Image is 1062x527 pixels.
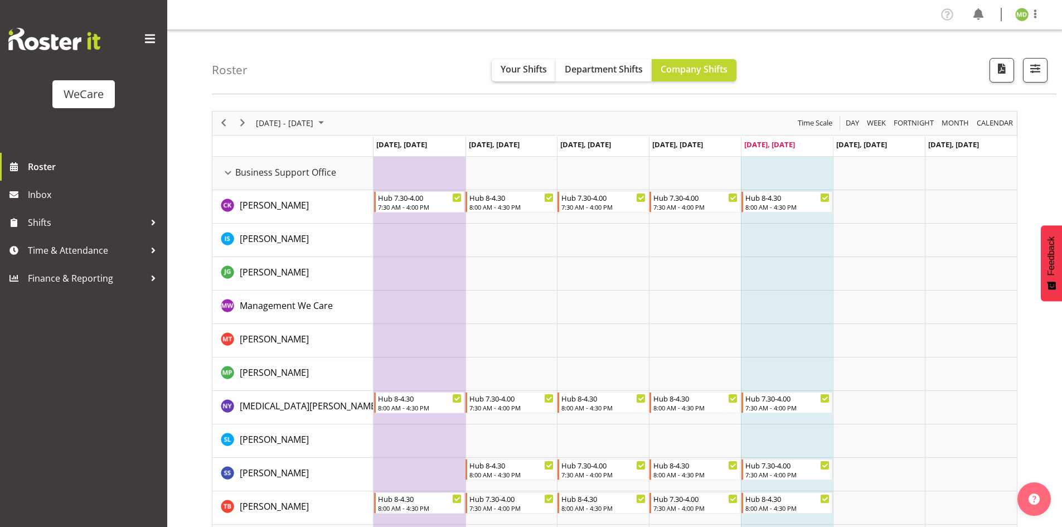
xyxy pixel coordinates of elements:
button: Fortnight [892,116,936,130]
div: Hub 7.30-4.00 [653,192,738,203]
td: Management We Care resource [212,291,374,324]
div: Chloe Kim"s event - Hub 8-4.30 Begin From Friday, September 26, 2025 at 8:00:00 AM GMT+12:00 Ends... [741,191,832,212]
div: 7:30 AM - 4:00 PM [653,202,738,211]
a: [PERSON_NAME] [240,433,309,446]
span: [MEDICAL_DATA][PERSON_NAME] [240,400,379,412]
div: Nikita Yates"s event - Hub 8-4.30 Begin From Wednesday, September 24, 2025 at 8:00:00 AM GMT+12:0... [557,392,648,413]
div: Savita Savita"s event - Hub 7.30-4.00 Begin From Wednesday, September 24, 2025 at 7:30:00 AM GMT+... [557,459,648,480]
div: Chloe Kim"s event - Hub 7.30-4.00 Begin From Thursday, September 25, 2025 at 7:30:00 AM GMT+12:00... [649,191,740,212]
div: Hub 8-4.30 [378,493,462,504]
a: [MEDICAL_DATA][PERSON_NAME] [240,399,379,413]
div: 8:00 AM - 4:30 PM [378,504,462,513]
button: Timeline Month [940,116,971,130]
td: Chloe Kim resource [212,190,374,224]
div: Hub 7.30-4.00 [561,460,646,471]
div: Tyla Boyd"s event - Hub 7.30-4.00 Begin From Tuesday, September 23, 2025 at 7:30:00 AM GMT+12:00 ... [465,492,556,514]
td: Business Support Office resource [212,157,374,190]
div: 8:00 AM - 4:30 PM [745,202,830,211]
div: 8:00 AM - 4:30 PM [469,470,554,479]
button: Month [975,116,1015,130]
div: 7:30 AM - 4:00 PM [745,403,830,412]
div: Hub 7.30-4.00 [653,493,738,504]
div: 8:00 AM - 4:30 PM [561,403,646,412]
div: 8:00 AM - 4:30 PM [653,470,738,479]
button: Download a PDF of the roster according to the set date range. [990,58,1014,83]
div: 8:00 AM - 4:30 PM [378,403,462,412]
span: [PERSON_NAME] [240,199,309,211]
button: Department Shifts [556,59,652,81]
div: Hub 8-4.30 [745,192,830,203]
div: 7:30 AM - 4:00 PM [653,504,738,513]
h4: Roster [212,64,248,76]
span: [DATE], [DATE] [469,139,520,149]
span: Month [940,116,970,130]
div: Hub 8-4.30 [561,493,646,504]
div: 7:30 AM - 4:00 PM [561,202,646,211]
span: Time & Attendance [28,242,145,259]
div: Hub 7.30-4.00 [469,393,554,404]
div: 7:30 AM - 4:00 PM [378,202,462,211]
img: help-xxl-2.png [1029,494,1040,505]
div: WeCare [64,86,104,103]
div: 7:30 AM - 4:00 PM [469,504,554,513]
a: [PERSON_NAME] [240,366,309,379]
img: marie-claire-dickson-bakker11590.jpg [1015,8,1029,21]
div: Savita Savita"s event - Hub 8-4.30 Begin From Tuesday, September 23, 2025 at 8:00:00 AM GMT+12:00... [465,459,556,480]
td: Michelle Thomas resource [212,324,374,357]
span: [PERSON_NAME] [240,467,309,479]
div: Tyla Boyd"s event - Hub 8-4.30 Begin From Monday, September 22, 2025 at 8:00:00 AM GMT+12:00 Ends... [374,492,465,514]
div: Nikita Yates"s event - Hub 8-4.30 Begin From Monday, September 22, 2025 at 8:00:00 AM GMT+12:00 E... [374,392,465,413]
button: Timeline Day [844,116,861,130]
div: Tyla Boyd"s event - Hub 7.30-4.00 Begin From Thursday, September 25, 2025 at 7:30:00 AM GMT+12:00... [649,492,740,514]
td: Isabel Simcox resource [212,224,374,257]
div: Chloe Kim"s event - Hub 7.30-4.00 Begin From Monday, September 22, 2025 at 7:30:00 AM GMT+12:00 E... [374,191,465,212]
span: Finance & Reporting [28,270,145,287]
div: 8:00 AM - 4:30 PM [469,202,554,211]
span: [DATE], [DATE] [928,139,979,149]
a: [PERSON_NAME] [240,265,309,279]
a: [PERSON_NAME] [240,332,309,346]
div: Chloe Kim"s event - Hub 7.30-4.00 Begin From Wednesday, September 24, 2025 at 7:30:00 AM GMT+12:0... [557,191,648,212]
div: 8:00 AM - 4:30 PM [653,403,738,412]
span: Feedback [1046,236,1056,275]
span: [PERSON_NAME] [240,233,309,245]
span: Fortnight [893,116,935,130]
a: Management We Care [240,299,333,312]
span: calendar [976,116,1014,130]
div: 7:30 AM - 4:00 PM [469,403,554,412]
div: 7:30 AM - 4:00 PM [745,470,830,479]
div: next period [233,112,252,135]
div: September 22 - 28, 2025 [252,112,331,135]
span: Roster [28,158,162,175]
div: Hub 8-4.30 [378,393,462,404]
span: [PERSON_NAME] [240,266,309,278]
div: Hub 8-4.30 [653,460,738,471]
button: Feedback - Show survey [1041,225,1062,301]
div: Hub 8-4.30 [469,192,554,203]
span: Business Support Office [235,166,336,179]
button: September 2025 [254,116,329,130]
span: [DATE], [DATE] [560,139,611,149]
div: Nikita Yates"s event - Hub 7.30-4.00 Begin From Tuesday, September 23, 2025 at 7:30:00 AM GMT+12:... [465,392,556,413]
a: [PERSON_NAME] [240,466,309,480]
td: Nikita Yates resource [212,391,374,424]
div: Hub 8-4.30 [745,493,830,504]
span: Day [845,116,860,130]
div: Chloe Kim"s event - Hub 8-4.30 Begin From Tuesday, September 23, 2025 at 8:00:00 AM GMT+12:00 End... [465,191,556,212]
div: Nikita Yates"s event - Hub 7.30-4.00 Begin From Friday, September 26, 2025 at 7:30:00 AM GMT+12:0... [741,392,832,413]
div: Hub 7.30-4.00 [561,192,646,203]
td: Sarah Lamont resource [212,424,374,458]
button: Filter Shifts [1023,58,1048,83]
button: Time Scale [796,116,835,130]
button: Your Shifts [492,59,556,81]
span: [DATE], [DATE] [376,139,427,149]
span: Week [866,116,887,130]
span: [PERSON_NAME] [240,333,309,345]
div: Hub 8-4.30 [653,393,738,404]
a: [PERSON_NAME] [240,232,309,245]
div: Nikita Yates"s event - Hub 8-4.30 Begin From Thursday, September 25, 2025 at 8:00:00 AM GMT+12:00... [649,392,740,413]
span: [DATE], [DATE] [652,139,703,149]
div: previous period [214,112,233,135]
